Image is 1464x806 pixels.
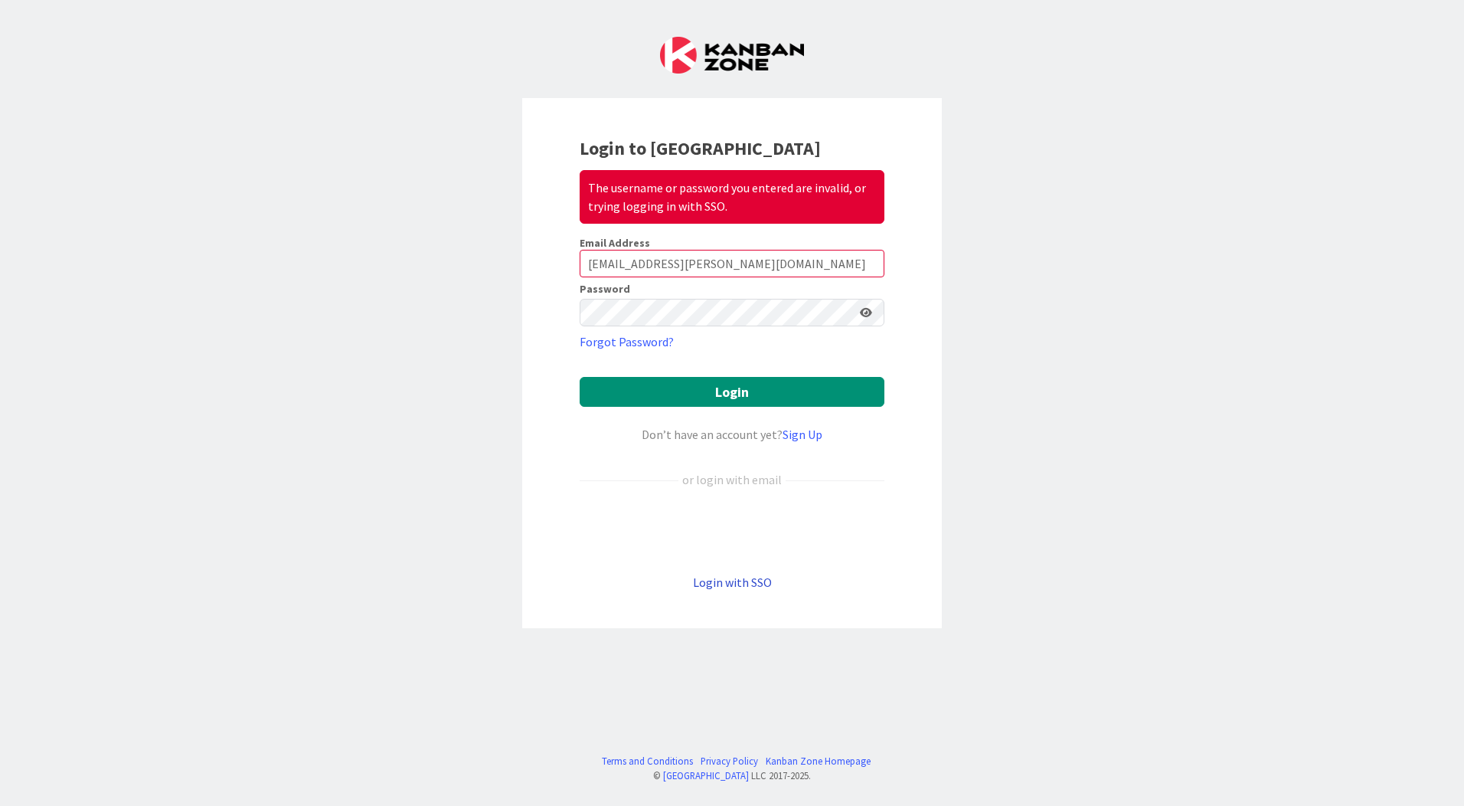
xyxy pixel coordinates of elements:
img: Kanban Zone [660,37,804,74]
a: Kanban Zone Homepage [766,754,871,768]
a: Forgot Password? [580,333,674,351]
a: Terms and Conditions [602,754,693,768]
div: © LLC 2017- 2025 . [594,768,871,783]
b: Login to [GEOGRAPHIC_DATA] [580,136,821,160]
div: or login with email [678,470,786,489]
a: Privacy Policy [701,754,758,768]
label: Password [580,283,630,294]
div: The username or password you entered are invalid, or trying logging in with SSO. [580,170,884,224]
iframe: Sign in with Google Button [572,514,892,548]
button: Login [580,377,884,407]
a: [GEOGRAPHIC_DATA] [663,769,749,781]
div: Don’t have an account yet? [580,425,884,444]
label: Email Address [580,236,650,250]
a: Login with SSO [693,575,772,590]
keeper-lock: Open Keeper Popup [835,303,854,322]
a: Sign Up [783,427,822,442]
